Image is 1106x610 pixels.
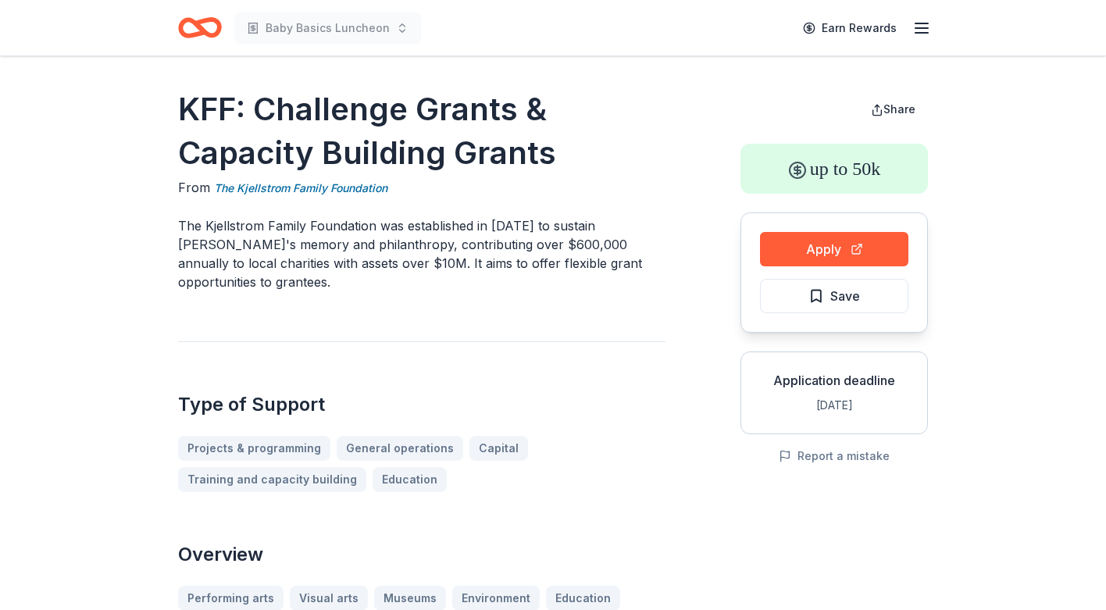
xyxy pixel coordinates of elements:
p: The Kjellstrom Family Foundation was established in [DATE] to sustain [PERSON_NAME]'s memory and ... [178,216,665,291]
span: Share [883,102,915,116]
h2: Overview [178,542,665,567]
div: up to 50k [740,144,928,194]
h2: Type of Support [178,392,665,417]
span: Save [830,286,860,306]
span: Baby Basics Luncheon [266,19,390,37]
a: Education [373,467,447,492]
a: Capital [469,436,528,461]
a: General operations [337,436,463,461]
a: The Kjellstrom Family Foundation [214,179,387,198]
div: Application deadline [754,371,915,390]
button: Apply [760,232,908,266]
button: Baby Basics Luncheon [234,12,421,44]
a: Projects & programming [178,436,330,461]
div: From [178,178,665,198]
button: Share [858,94,928,125]
button: Report a mistake [779,447,890,466]
a: Earn Rewards [794,14,906,42]
a: Training and capacity building [178,467,366,492]
h1: KFF: Challenge Grants & Capacity Building Grants [178,87,665,175]
button: Save [760,279,908,313]
div: [DATE] [754,396,915,415]
a: Home [178,9,222,46]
